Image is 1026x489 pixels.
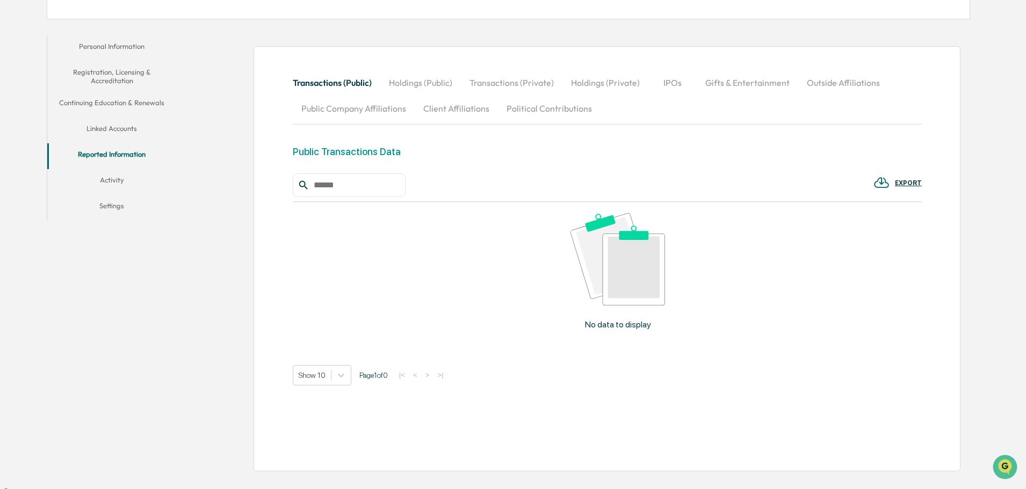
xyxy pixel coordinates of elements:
iframe: Open customer support [992,454,1021,483]
button: Start new chat [183,85,196,98]
button: |< [396,370,408,379]
a: 🔎Data Lookup [6,151,72,171]
button: Settings [47,195,176,221]
img: EXPORT [873,174,890,191]
a: 🗄️Attestations [74,131,138,150]
button: > [422,370,433,379]
a: Powered byPylon [76,181,130,190]
button: Activity [47,169,176,195]
div: secondary tabs example [47,35,176,221]
div: 🖐️ [11,136,19,145]
button: Transactions (Private) [461,70,562,96]
button: < [410,370,421,379]
button: Transactions (Public) [293,70,380,96]
button: Holdings (Public) [380,70,461,96]
img: No data [570,213,665,305]
div: Public Transactions Data [293,146,401,157]
button: Gifts & Entertainment [697,70,798,96]
p: How can we help? [11,23,196,40]
button: Registration, Licensing & Accreditation [47,61,176,92]
button: Personal Information [47,35,176,61]
button: Linked Accounts [47,118,176,143]
span: Preclearance [21,135,69,146]
button: Holdings (Private) [562,70,648,96]
span: Data Lookup [21,156,68,166]
span: Pylon [107,182,130,190]
div: We're available if you need us! [37,93,136,101]
img: 1746055101610-c473b297-6a78-478c-a979-82029cc54cd1 [11,82,30,101]
p: No data to display [585,319,651,330]
span: Attestations [89,135,133,146]
button: Client Affiliations [415,96,498,121]
button: Reported Information [47,143,176,169]
div: EXPORT [895,179,922,187]
button: Continuing Education & Renewals [47,92,176,118]
div: 🗄️ [78,136,86,145]
button: Outside Affiliations [798,70,888,96]
button: Political Contributions [498,96,601,121]
button: IPOs [648,70,697,96]
button: >| [434,370,446,379]
a: 🖐️Preclearance [6,131,74,150]
span: Page 1 of 0 [359,371,388,379]
div: secondary tabs example [293,70,922,121]
div: 🔎 [11,157,19,165]
button: Public Company Affiliations [293,96,415,121]
div: Start new chat [37,82,176,93]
